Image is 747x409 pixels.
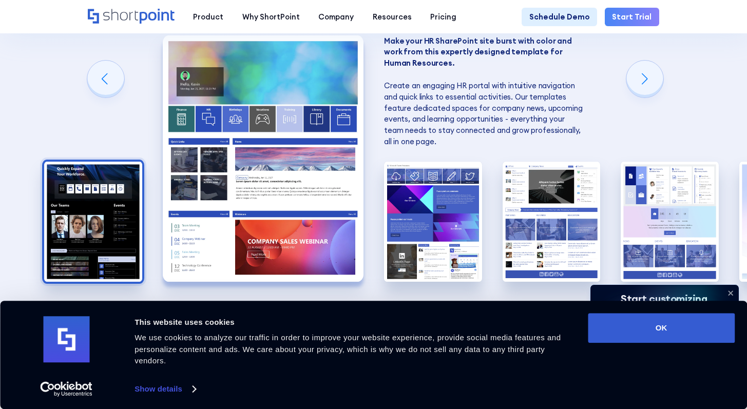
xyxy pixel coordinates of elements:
[163,35,363,282] img: Modern SharePoint Templates for HR
[43,317,89,363] img: logo
[621,162,719,282] img: Top SharePoint Templates for 2025
[88,9,175,25] a: Home
[503,162,601,282] img: Designing a SharePoint site for HR
[384,162,482,282] img: SharePoint Template for HR
[184,8,233,26] a: Product
[384,36,572,68] strong: Make your HR SharePoint site burst with color and work from this expertly designed template for H...
[503,162,601,282] div: 4 / 6
[588,313,735,343] button: OK
[373,11,412,23] div: Resources
[522,8,597,26] a: Schedule Demo
[44,162,142,282] div: 1 / 6
[605,8,659,26] a: Start Trial
[44,162,142,282] img: HR SharePoint Templates
[22,381,111,397] a: Usercentrics Cookiebot - opens in a new window
[87,61,124,98] div: Previous slide
[242,11,300,23] div: Why ShortPoint
[309,8,363,26] a: Company
[384,35,585,147] p: Create an engaging HR portal with intuitive navigation and quick links to essential activities. O...
[193,11,223,23] div: Product
[233,8,309,26] a: Why ShortPoint
[384,162,482,282] div: 3 / 6
[421,8,466,26] a: Pricing
[363,8,420,26] a: Resources
[626,61,663,98] div: Next slide
[163,35,363,282] div: 2 / 6
[135,333,561,365] span: We use cookies to analyze our traffic in order to improve your website experience, provide social...
[621,162,719,282] div: 5 / 6
[135,316,576,328] div: This website uses cookies
[135,381,195,397] a: Show details
[430,11,456,23] div: Pricing
[318,11,354,23] div: Company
